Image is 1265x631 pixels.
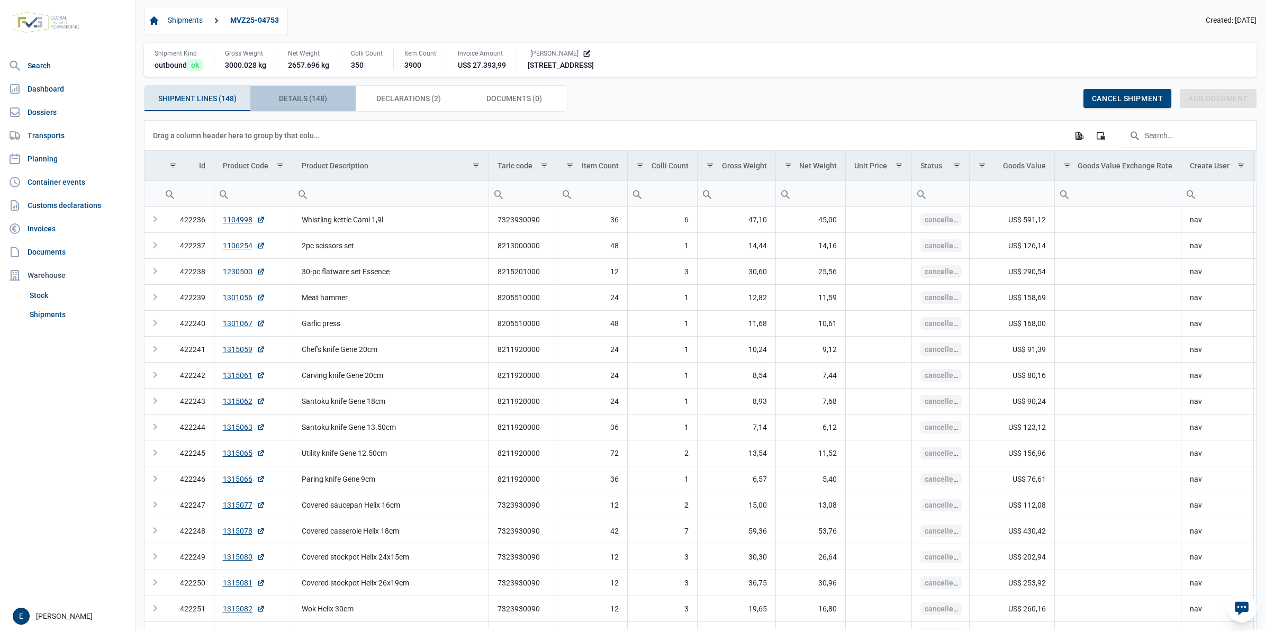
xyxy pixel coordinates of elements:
[351,60,383,70] div: 350
[223,526,265,536] a: 1315078
[776,181,795,206] div: Search box
[1008,266,1046,277] span: US$ 290,54
[293,207,489,233] td: Whistling kettle Cami 1,9l
[698,414,775,440] td: 7,14
[489,492,557,518] td: 7323930090
[628,466,698,492] td: 1
[458,49,506,58] div: Invoice Amount
[775,440,846,466] td: 11,52
[1055,181,1181,206] td: Filter cell
[160,570,214,596] td: 422250
[223,500,265,510] a: 1315077
[776,181,846,206] input: Filter cell
[1008,422,1046,432] span: US$ 123,12
[698,440,775,466] td: 13,54
[530,49,579,58] span: [PERSON_NAME]
[223,266,265,277] a: 1230500
[628,181,698,206] td: Filter cell
[557,336,628,362] td: 24
[293,440,489,466] td: Utility knife Gene 12.50cm
[698,258,775,284] td: 30,60
[1063,161,1071,169] span: Show filter options for column 'Goods Value Exchange Rate'
[144,336,160,362] td: Expand
[970,181,1054,206] input: Filter cell
[895,161,903,169] span: Show filter options for column 'Unit Price'
[293,181,489,206] input: Filter cell
[25,305,131,324] a: Shipments
[775,207,846,233] td: 45,00
[1181,362,1254,388] td: nav
[698,284,775,310] td: 12,82
[775,518,846,544] td: 53,76
[160,388,214,414] td: 422243
[1083,89,1171,108] div: Cancel shipment
[557,544,628,570] td: 12
[1121,123,1248,148] input: Search in the data grid
[293,570,489,596] td: Covered stockpot Helix 26x19cm
[1008,214,1046,225] span: US$ 591,12
[160,232,214,258] td: 422237
[1206,16,1257,25] span: Created: [DATE]
[775,596,846,621] td: 16,80
[498,161,532,170] div: Taric code
[784,161,792,169] span: Show filter options for column 'Net Weight'
[144,518,160,544] td: Expand
[912,181,931,206] div: Search box
[4,125,131,146] a: Transports
[13,608,30,625] button: E
[160,440,214,466] td: 422245
[557,518,628,544] td: 42
[226,12,283,30] a: MVZ25-04753
[920,421,962,434] span: cancelled
[160,181,214,206] td: Filter cell
[293,258,489,284] td: 30-pc flatware set Essence
[775,284,846,310] td: 11,59
[489,362,557,388] td: 8211920000
[489,544,557,570] td: 7323930090
[628,232,698,258] td: 1
[293,596,489,621] td: Wok Helix 30cm
[302,161,368,170] div: Product Description
[1055,181,1181,206] input: Filter cell
[8,8,84,37] img: FVG - Global freight forwarding
[293,181,312,206] div: Search box
[489,181,557,206] td: Filter cell
[160,492,214,518] td: 422247
[223,552,265,562] a: 1315080
[1003,161,1046,170] div: Goods Value
[698,570,775,596] td: 36,75
[1055,151,1181,181] td: Column Goods Value Exchange Rate
[557,181,576,206] div: Search box
[970,151,1055,181] td: Column Goods Value
[160,544,214,570] td: 422249
[489,518,557,544] td: 7323930090
[489,414,557,440] td: 8211920000
[1181,207,1254,233] td: nav
[920,369,962,382] span: cancelled
[1181,310,1254,336] td: nav
[1013,396,1046,407] span: US$ 90,24
[153,121,1248,150] div: Data grid toolbar
[698,466,775,492] td: 6,57
[1055,181,1074,206] div: Search box
[293,414,489,440] td: Santoku knife Gene 13.50cm
[557,181,628,206] td: Filter cell
[144,466,160,492] td: Expand
[4,55,131,76] a: Search
[155,49,203,58] div: Shipment Kind
[628,181,697,206] input: Filter cell
[160,518,214,544] td: 422248
[1181,284,1254,310] td: nav
[698,310,775,336] td: 11,68
[160,207,214,233] td: 422236
[1092,94,1163,103] span: Cancel shipment
[920,213,962,226] span: cancelled
[223,161,268,170] div: Product Code
[144,284,160,310] td: Expand
[223,578,265,588] a: 1315081
[628,570,698,596] td: 3
[1181,440,1254,466] td: nav
[1181,466,1254,492] td: nav
[160,336,214,362] td: 422241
